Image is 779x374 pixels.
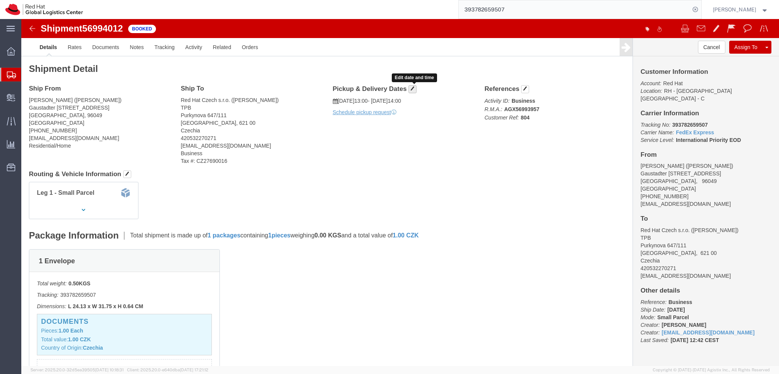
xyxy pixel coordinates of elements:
img: logo [5,4,83,15]
span: [DATE] 17:21:12 [180,368,208,372]
input: Search for shipment number, reference number [459,0,690,19]
button: [PERSON_NAME] [712,5,769,14]
span: Client: 2025.20.0-e640dba [127,368,208,372]
span: [DATE] 10:18:31 [95,368,124,372]
span: Filip Moravec [713,5,756,14]
span: Copyright © [DATE]-[DATE] Agistix Inc., All Rights Reserved [653,367,770,373]
iframe: FS Legacy Container [21,19,779,366]
span: Server: 2025.20.0-32d5ea39505 [30,368,124,372]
